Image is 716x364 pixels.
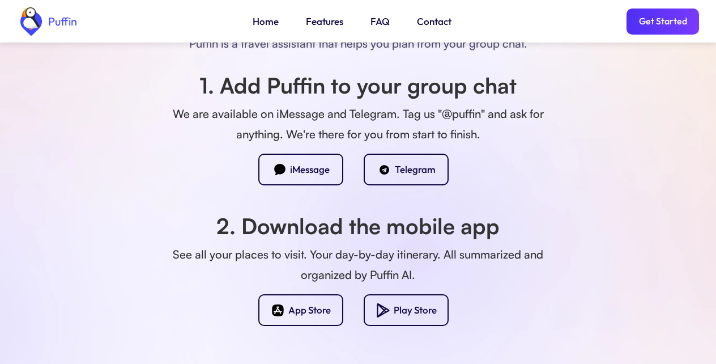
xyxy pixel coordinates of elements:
a: Icon of an iMessage bubble.iMessage [258,154,352,185]
div: See all your places to visit. Your day-by-day itinerary. All summarized and organized by Puffin AI. [160,244,556,285]
a: Contact [417,14,451,29]
a: Google play iconPlay Store [364,294,458,326]
div: Puffin is a travel assistant that helps you plan from your group chat. [17,33,699,54]
div: App Store [288,304,331,316]
a: home [17,7,77,36]
div: Telegram [395,163,436,176]
a: Home [253,14,279,29]
img: Icon of the Telegram chat app logo. [377,163,391,177]
h1: 2. Download the mobile app [160,214,556,239]
a: Apple app-store icon.App Store [258,294,352,326]
h1: 1. Add Puffin to your group chat [160,73,556,98]
a: Features [306,14,343,29]
img: Apple app-store icon. [271,303,285,318]
img: Icon of an iMessage bubble. [272,163,287,177]
div: Play Store [394,304,437,316]
a: Icon of the Telegram chat app logo.Telegram [364,154,458,185]
div: We are available on iMessage and Telegram. Tag us "@puffin" and ask for anything. We're there for... [160,104,556,145]
a: FAQ [370,14,390,29]
div: Puffin [45,16,77,27]
img: Google play icon [376,303,390,318]
a: Get Started [626,9,699,35]
div: iMessage [290,163,330,176]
